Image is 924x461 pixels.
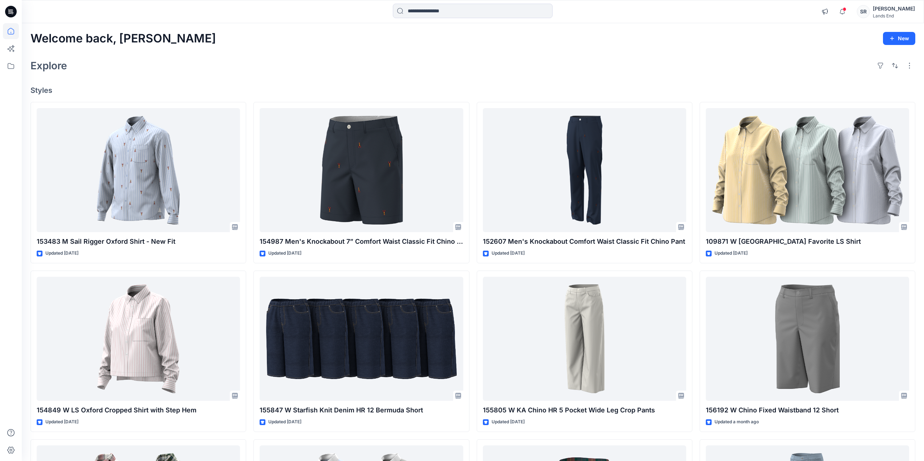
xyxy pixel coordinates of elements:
[45,250,78,257] p: Updated [DATE]
[37,277,240,401] a: 154849 W LS Oxford Cropped Shirt with Step Hem
[873,4,915,13] div: [PERSON_NAME]
[37,236,240,247] p: 153483 M Sail Rigger Oxford Shirt - New Fit
[483,405,686,415] p: 155805 W KA Chino HR 5 Pocket Wide Leg Crop Pants
[260,236,463,247] p: 154987 Men's Knockabout 7” Comfort Waist Classic Fit Chino Short
[857,5,870,18] div: SR
[715,418,759,426] p: Updated a month ago
[37,108,240,232] a: 153483 M Sail Rigger Oxford Shirt - New Fit
[30,32,216,45] h2: Welcome back, [PERSON_NAME]
[706,405,909,415] p: 156192 W Chino Fixed Waistband 12 Short
[30,60,67,71] h2: Explore
[706,236,909,247] p: 109871 W [GEOGRAPHIC_DATA] Favorite LS Shirt
[45,418,78,426] p: Updated [DATE]
[37,405,240,415] p: 154849 W LS Oxford Cropped Shirt with Step Hem
[483,277,686,401] a: 155805 W KA Chino HR 5 Pocket Wide Leg Crop Pants
[492,418,525,426] p: Updated [DATE]
[260,108,463,232] a: 154987 Men's Knockabout 7” Comfort Waist Classic Fit Chino Short
[715,250,748,257] p: Updated [DATE]
[268,418,301,426] p: Updated [DATE]
[492,250,525,257] p: Updated [DATE]
[483,236,686,247] p: 152607 Men's Knockabout Comfort Waist Classic Fit Chino Pant
[268,250,301,257] p: Updated [DATE]
[873,13,915,18] div: Lands End
[260,277,463,401] a: 155847 W Starfish Knit Denim HR 12 Bermuda Short
[706,108,909,232] a: 109871 W Oxford Favorite LS Shirt
[706,277,909,401] a: 156192 W Chino Fixed Waistband 12 Short
[883,32,915,45] button: New
[260,405,463,415] p: 155847 W Starfish Knit Denim HR 12 Bermuda Short
[483,108,686,232] a: 152607 Men's Knockabout Comfort Waist Classic Fit Chino Pant
[30,86,915,95] h4: Styles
